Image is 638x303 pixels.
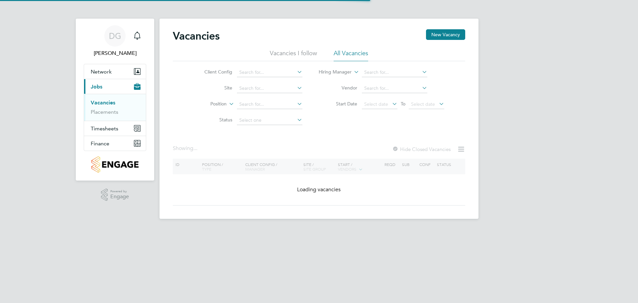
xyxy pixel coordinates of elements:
[91,99,115,106] a: Vacancies
[194,69,232,75] label: Client Config
[110,189,129,194] span: Powered by
[362,68,427,77] input: Search for...
[399,99,407,108] span: To
[173,145,199,152] div: Showing
[91,125,118,132] span: Timesheets
[319,101,357,107] label: Start Date
[91,83,102,90] span: Jobs
[84,121,146,136] button: Timesheets
[426,29,465,40] button: New Vacancy
[84,64,146,79] button: Network
[84,25,146,57] a: DG[PERSON_NAME]
[364,101,388,107] span: Select date
[109,32,121,40] span: DG
[392,146,451,152] label: Hide Closed Vacancies
[91,140,109,147] span: Finance
[362,84,427,93] input: Search for...
[110,194,129,200] span: Engage
[319,85,357,91] label: Vendor
[237,84,302,93] input: Search for...
[194,117,232,123] label: Status
[411,101,435,107] span: Select date
[313,69,352,76] label: Hiring Manager
[334,49,368,61] li: All Vacancies
[194,85,232,91] label: Site
[193,145,197,152] span: ...
[84,79,146,94] button: Jobs
[101,189,129,201] a: Powered byEngage
[188,101,227,107] label: Position
[84,136,146,151] button: Finance
[270,49,317,61] li: Vacancies I follow
[84,156,146,173] a: Go to home page
[76,19,154,181] nav: Main navigation
[84,94,146,121] div: Jobs
[237,116,302,125] input: Select one
[173,29,220,43] h2: Vacancies
[91,69,112,75] span: Network
[237,100,302,109] input: Search for...
[84,49,146,57] span: David Green
[91,109,118,115] a: Placements
[91,156,138,173] img: countryside-properties-logo-retina.png
[237,68,302,77] input: Search for...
